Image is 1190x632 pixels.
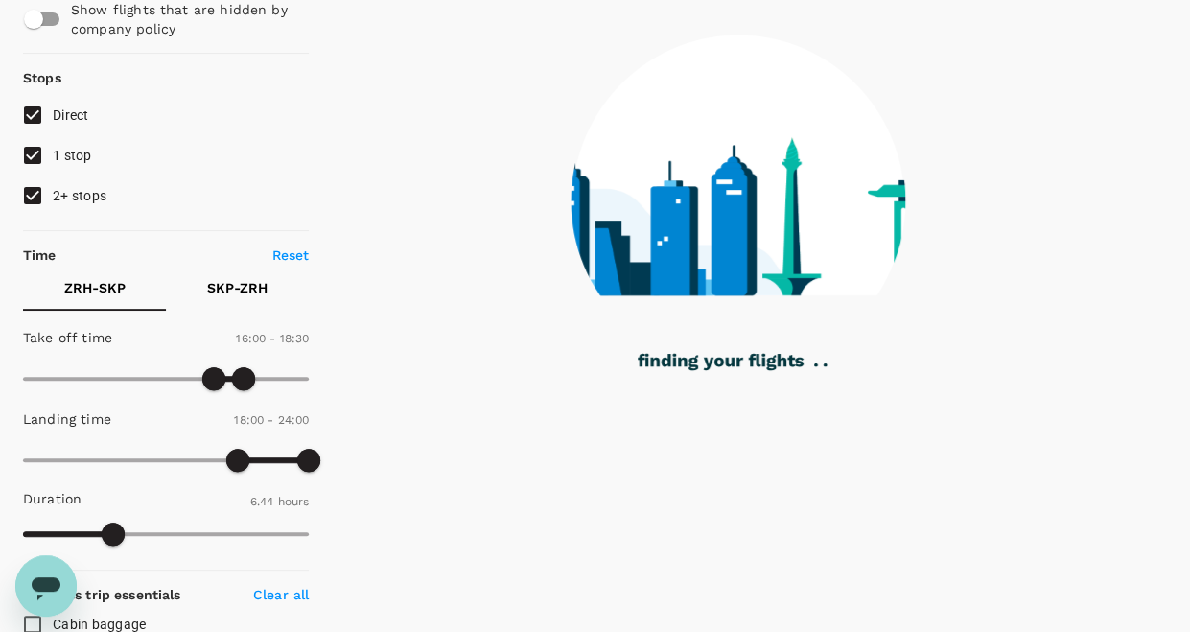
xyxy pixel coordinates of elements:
[23,70,61,85] strong: Stops
[638,354,804,371] g: finding your flights
[23,587,181,602] strong: Business trip essentials
[207,278,268,297] p: SKP - ZRH
[53,617,146,632] span: Cabin baggage
[15,555,77,617] iframe: Button to launch messaging window, conversation in progress
[814,363,818,366] g: .
[272,246,310,265] p: Reset
[23,410,111,429] p: Landing time
[53,148,92,163] span: 1 stop
[253,585,309,604] p: Clear all
[250,495,310,508] span: 6.44 hours
[234,413,309,427] span: 18:00 - 24:00
[23,489,82,508] p: Duration
[53,107,89,123] span: Direct
[23,246,57,265] p: Time
[53,188,106,203] span: 2+ stops
[823,363,827,366] g: .
[23,328,112,347] p: Take off time
[64,278,126,297] p: ZRH - SKP
[236,332,309,345] span: 16:00 - 18:30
